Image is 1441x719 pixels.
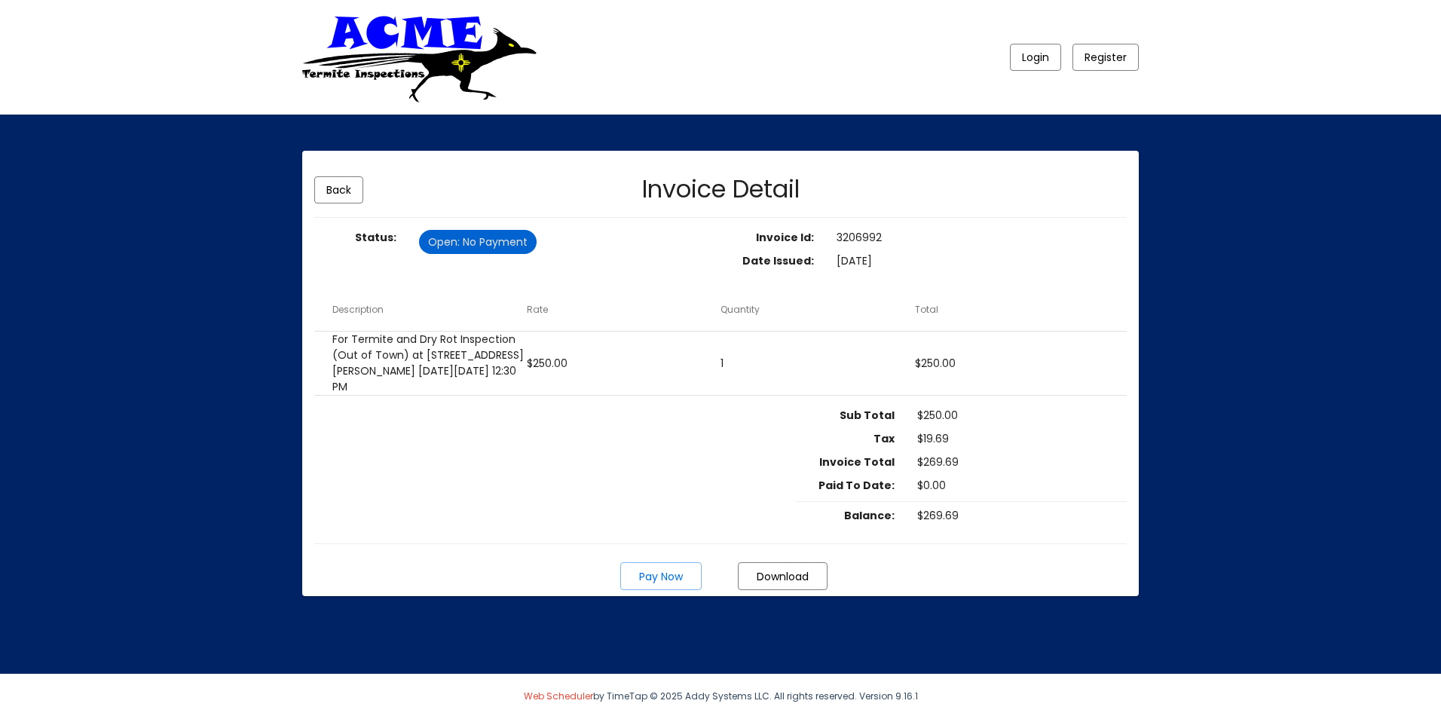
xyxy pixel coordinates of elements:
h2: Invoice Detail [642,177,800,201]
span: $250.00 [915,356,956,372]
button: Change sorting for rate [527,303,548,317]
span: 3206992 [837,230,882,245]
dd: $269.69 [906,454,1127,472]
span: Download [757,569,809,584]
span: Login [1022,50,1049,65]
button: Change sorting for description [332,303,384,317]
span: : No Payment [457,234,528,250]
button: Change sorting for netAmount [915,303,938,317]
span: 1 [720,356,724,372]
a: Web Scheduler [524,690,593,702]
span: Back [326,182,351,197]
strong: Sub Total [840,408,895,423]
strong: Tax [873,431,895,446]
dd: $250.00 [906,408,1127,425]
strong: Invoice Id: [756,230,814,245]
strong: Date Issued: [742,253,814,268]
button: Print Invoice [738,562,828,590]
dd: $19.69 [906,431,1127,448]
div: by TimeTap © 2025 Addy Systems LLC. All rights reserved. Version 9.16.1 [291,674,1150,719]
span: For Termite and Dry Rot Inspection (Out of Town) at [STREET_ADDRESS][PERSON_NAME] [DATE][DATE] 12... [332,332,527,395]
strong: Invoice Total [819,454,895,470]
button: Login [1010,44,1061,71]
strong: Balance: [844,508,895,523]
button: Pay Invoice [620,562,702,590]
button: Go Back [314,176,363,203]
strong: Status: [355,230,396,245]
dd: $269.69 [906,508,1127,525]
dd: $0.00 [906,478,1127,495]
button: Register [1072,44,1139,71]
dd: [DATE] [825,253,1139,271]
span: Register [1085,50,1127,65]
span: Pay Now [639,569,683,584]
strong: Paid To Date: [818,478,895,493]
span: $250.00 [527,356,568,372]
button: Change sorting for quantity [720,303,760,317]
mat-chip: Open [419,230,537,254]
